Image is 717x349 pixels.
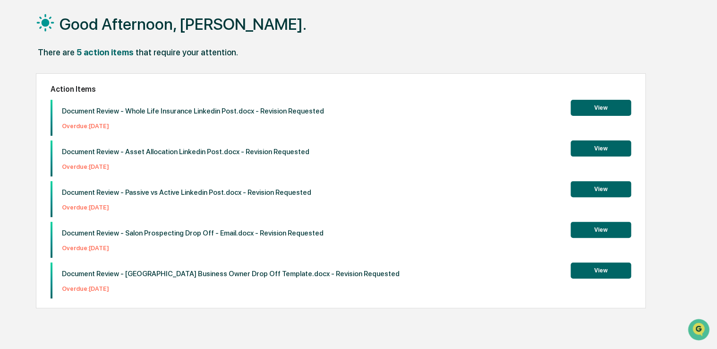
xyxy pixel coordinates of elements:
span: Attestations [78,119,117,129]
a: 🔎Data Lookup [6,133,63,150]
p: Document Review - Asset Allocation Linkedin Post.docx - Revision Requested [62,148,309,156]
a: View [571,225,631,234]
div: We're available if you need us! [32,82,119,89]
a: View [571,265,631,274]
a: View [571,103,631,112]
button: View [571,181,631,197]
p: Overdue: [DATE] [62,122,324,130]
div: 🔎 [9,138,17,146]
div: There are [38,47,75,57]
div: that require your attention. [136,47,238,57]
p: Document Review - [GEOGRAPHIC_DATA] Business Owner Drop Off Template.docx - Revision Requested [62,270,400,278]
p: Overdue: [DATE] [62,285,400,292]
p: Document Review - Passive vs Active Linkedin Post.docx - Revision Requested [62,188,311,197]
p: Document Review - Salon Prospecting Drop Off - Email.docx - Revision Requested [62,229,324,237]
button: View [571,262,631,279]
button: View [571,222,631,238]
a: 🗄️Attestations [65,115,121,132]
div: 🗄️ [68,120,76,128]
p: How can we help? [9,20,172,35]
div: Start new chat [32,72,155,82]
span: Pylon [94,160,114,167]
h1: Good Afternoon, [PERSON_NAME]. [60,15,307,34]
h2: Action Items [51,85,632,94]
a: Powered byPylon [67,160,114,167]
div: 5 action items [77,47,134,57]
a: View [571,143,631,152]
p: Overdue: [DATE] [62,163,309,170]
span: Data Lookup [19,137,60,147]
p: Overdue: [DATE] [62,244,324,252]
img: 1746055101610-c473b297-6a78-478c-a979-82029cc54cd1 [9,72,26,89]
p: Document Review - Whole Life Insurance Linkedin Post.docx - Revision Requested [62,107,324,115]
iframe: Open customer support [687,318,712,343]
span: Preclearance [19,119,61,129]
div: 🖐️ [9,120,17,128]
button: View [571,100,631,116]
a: 🖐️Preclearance [6,115,65,132]
p: Overdue: [DATE] [62,204,311,211]
a: View [571,184,631,193]
button: View [571,140,631,157]
button: Start new chat [161,75,172,87]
